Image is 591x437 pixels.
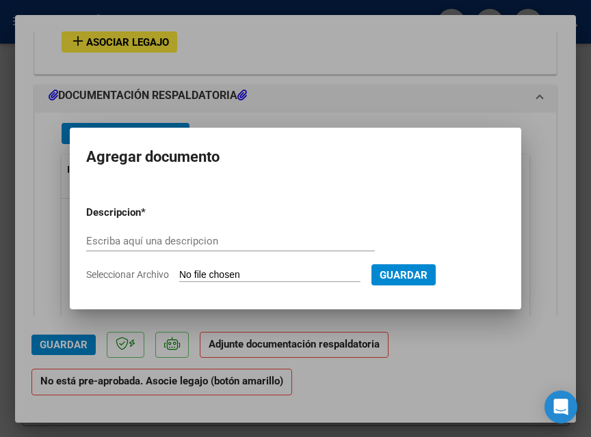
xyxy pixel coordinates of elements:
button: Guardar [371,264,436,285]
h2: Agregar documento [86,144,505,170]
span: Seleccionar Archivo [86,269,169,280]
span: Guardar [380,269,428,281]
p: Descripcion [86,205,212,221]
div: Open Intercom Messenger [544,391,577,423]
